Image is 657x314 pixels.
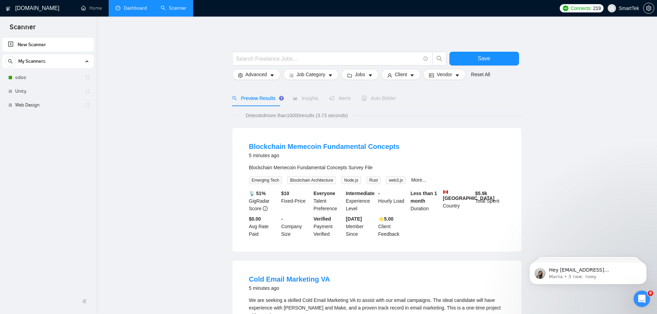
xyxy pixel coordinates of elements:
span: My Scanners [18,54,46,68]
a: setting [643,6,654,11]
div: Company Size [280,215,312,238]
button: Save [449,52,519,65]
div: Talent Preference [312,190,345,212]
b: - [281,216,283,222]
b: Verified [313,216,331,222]
b: - [378,191,380,196]
span: search [5,59,16,64]
span: setting [644,6,654,11]
b: [GEOGRAPHIC_DATA] [443,190,495,201]
span: Auto Bidder [362,95,396,101]
a: Blockchain Memecoin Fundamental Concepts [249,143,400,150]
span: Vendor [437,71,452,78]
b: $0.00 [249,216,261,222]
div: Total Spent [474,190,506,212]
span: caret-down [328,73,333,78]
button: settingAdvancedcaret-down [232,69,280,80]
span: user [387,73,392,78]
b: ⭐️ 5.00 [378,216,394,222]
b: $ 5.9k [475,191,487,196]
span: caret-down [270,73,275,78]
span: info-circle [424,57,428,61]
div: GigRadar Score [248,190,280,212]
div: Tooltip anchor [278,95,285,101]
button: userClientcaret-down [381,69,421,80]
span: Rust [367,176,381,184]
div: Blockchain Memecoin Fundamental Concepts Survey File [249,164,505,171]
iframe: Intercom live chat [634,291,650,307]
p: Message from Mariia, sent 3 тиж. тому [30,27,119,33]
li: My Scanners [2,54,94,112]
button: idcardVendorcaret-down [423,69,465,80]
input: Search Freelance Jobs... [236,54,420,63]
span: caret-down [455,73,460,78]
span: Alerts [329,95,351,101]
span: Job Category [297,71,325,78]
a: homeHome [81,5,102,11]
div: 5 minutes ago [249,284,330,292]
button: setting [643,3,654,14]
div: Avg Rate Paid [248,215,280,238]
span: caret-down [368,73,373,78]
span: Hey [EMAIL_ADDRESS][PERSON_NAME][DOMAIN_NAME], Looks like your Upwork agency SmartTek Solutions r... [30,20,116,121]
img: 🇨🇦 [443,190,448,194]
b: Less than 1 month [410,191,437,204]
span: robot [362,96,367,101]
a: Web Design [15,98,81,112]
a: New Scanner [8,38,88,52]
span: 9 [648,291,653,296]
span: setting [238,73,243,78]
span: Detected more than 10000 results (3.73 seconds) [241,112,352,119]
span: 219 [593,4,600,12]
span: bars [289,73,294,78]
img: upwork-logo.png [563,6,568,11]
b: Everyone [313,191,335,196]
span: user [609,6,614,11]
span: search [433,55,446,62]
span: holder [85,75,90,80]
span: Scanner [4,22,41,37]
a: Cold Email Marketing VA [249,275,330,283]
span: web3.js [386,176,406,184]
div: Payment Verified [312,215,345,238]
b: Intermediate [346,191,375,196]
span: Blockchain Architecture [287,176,336,184]
b: [DATE] [346,216,362,222]
a: dashboardDashboard [116,5,147,11]
span: holder [85,89,90,94]
div: Member Since [345,215,377,238]
div: Hourly Load [377,190,409,212]
button: barsJob Categorycaret-down [283,69,339,80]
div: Experience Level [345,190,377,212]
div: Client Feedback [377,215,409,238]
div: Country [441,190,474,212]
span: area-chart [293,96,298,101]
a: More... [411,177,426,183]
span: double-left [82,298,89,305]
a: Reset All [471,71,490,78]
a: odoo [15,71,81,84]
span: holder [85,102,90,108]
span: Connects: [571,4,591,12]
div: Fixed-Price [280,190,312,212]
span: Preview Results [232,95,282,101]
span: Insights [293,95,318,101]
b: 📡 51% [249,191,266,196]
span: caret-down [410,73,415,78]
li: New Scanner [2,38,94,52]
span: Node.js [341,176,361,184]
span: idcard [429,73,434,78]
a: searchScanner [161,5,186,11]
span: info-circle [263,206,268,211]
span: folder [347,73,352,78]
span: search [232,96,237,101]
button: search [432,52,446,65]
img: logo [6,3,11,14]
span: Jobs [355,71,365,78]
button: search [5,56,16,67]
span: Emerging Tech [249,176,282,184]
a: Unity [15,84,81,98]
span: notification [329,96,334,101]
